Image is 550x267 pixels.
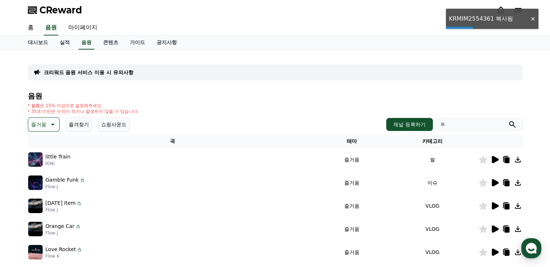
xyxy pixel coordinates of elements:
img: music [28,245,43,259]
p: Flow K [46,253,83,259]
th: 테마 [317,135,387,148]
p: Love Rocket [46,246,76,253]
p: 즐거움 [31,119,46,130]
p: Flow J [46,184,85,190]
td: VLOG [387,194,478,217]
a: 홈 [22,20,39,35]
button: 즐겨찾기 [65,117,92,132]
a: 가이드 [124,36,151,50]
a: 음원 [44,20,58,35]
td: 이슈 [387,171,478,194]
a: 대시보드 [22,36,54,50]
a: 크리워드 음원 서비스 이용 시 유의사항 [44,69,133,76]
td: 썰 [387,148,478,171]
td: 즐거움 [317,217,387,241]
td: 즐거움 [317,194,387,217]
p: IGNI [46,161,71,166]
button: 쇼핑사운드 [98,117,130,132]
span: 설정 [112,218,120,224]
p: Gamble Funk [46,176,79,184]
p: Flow J [46,207,82,213]
td: 즐거움 [317,148,387,171]
th: 카테고리 [387,135,478,148]
p: * 35초 미만은 수익이 적거나 발생하지 않을 수 있습니다. [28,109,139,114]
span: 홈 [23,218,27,224]
a: 설정 [93,207,139,225]
a: CReward [28,4,82,16]
a: 콘텐츠 [97,36,124,50]
p: Orange Car [46,223,74,230]
p: little Train [46,153,71,161]
th: 곡 [28,135,317,148]
a: 마이페이지 [63,20,103,35]
span: 대화 [66,218,75,224]
p: [DATE] Item [46,199,76,207]
h4: 음원 [28,92,523,100]
span: CReward [39,4,82,16]
a: 실적 [54,36,76,50]
button: 채널 등록하기 [386,118,432,131]
td: 즐거움 [317,171,387,194]
img: music [28,222,43,236]
img: music [28,152,43,167]
td: 즐거움 [317,241,387,264]
button: 즐거움 [28,117,60,132]
a: 대화 [48,207,93,225]
img: music [28,199,43,213]
td: VLOG [387,217,478,241]
a: 음원 [78,36,94,50]
a: 홈 [2,207,48,225]
td: VLOG [387,241,478,264]
p: Flow J [46,230,81,236]
img: music [28,175,43,190]
p: * 볼륨은 15% 이상으로 설정해주세요. [28,103,139,109]
a: 공지사항 [151,36,183,50]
